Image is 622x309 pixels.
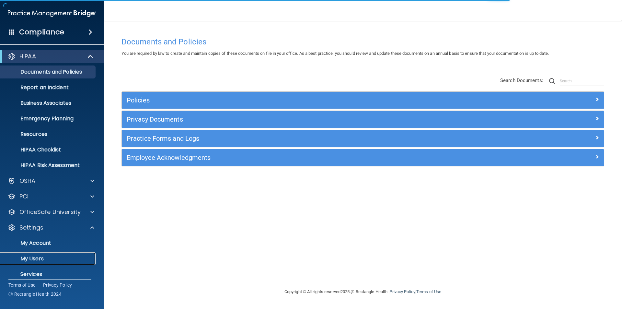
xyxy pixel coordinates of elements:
[389,289,415,294] a: Privacy Policy
[8,7,96,20] img: PMB logo
[4,240,93,246] p: My Account
[4,147,93,153] p: HIPAA Checklist
[8,291,62,297] span: Ⓒ Rectangle Health 2024
[127,97,478,104] h5: Policies
[121,38,604,46] h4: Documents and Policies
[8,53,94,60] a: HIPAA
[4,162,93,169] p: HIPAA Risk Assessment
[19,208,81,216] p: OfficeSafe University
[19,224,43,232] p: Settings
[560,76,604,86] input: Search
[416,289,441,294] a: Terms of Use
[245,281,481,302] div: Copyright © All rights reserved 2025 @ Rectangle Health | |
[8,208,94,216] a: OfficeSafe University
[8,224,94,232] a: Settings
[8,177,94,185] a: OSHA
[4,271,93,278] p: Services
[19,53,36,60] p: HIPAA
[127,152,599,163] a: Employee Acknowledgments
[127,95,599,105] a: Policies
[549,78,555,84] img: ic-search.3b580494.png
[127,114,599,125] a: Privacy Documents
[19,177,36,185] p: OSHA
[19,193,29,200] p: PCI
[8,193,94,200] a: PCI
[43,282,72,288] a: Privacy Policy
[4,256,93,262] p: My Users
[127,133,599,144] a: Practice Forms and Logs
[4,100,93,106] p: Business Associates
[4,115,93,122] p: Emergency Planning
[127,154,478,161] h5: Employee Acknowledgments
[127,135,478,142] h5: Practice Forms and Logs
[500,77,543,83] span: Search Documents:
[127,116,478,123] h5: Privacy Documents
[8,282,35,288] a: Terms of Use
[4,131,93,137] p: Resources
[4,69,93,75] p: Documents and Policies
[4,84,93,91] p: Report an Incident
[121,51,549,56] span: You are required by law to create and maintain copies of these documents on file in your office. ...
[19,28,64,37] h4: Compliance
